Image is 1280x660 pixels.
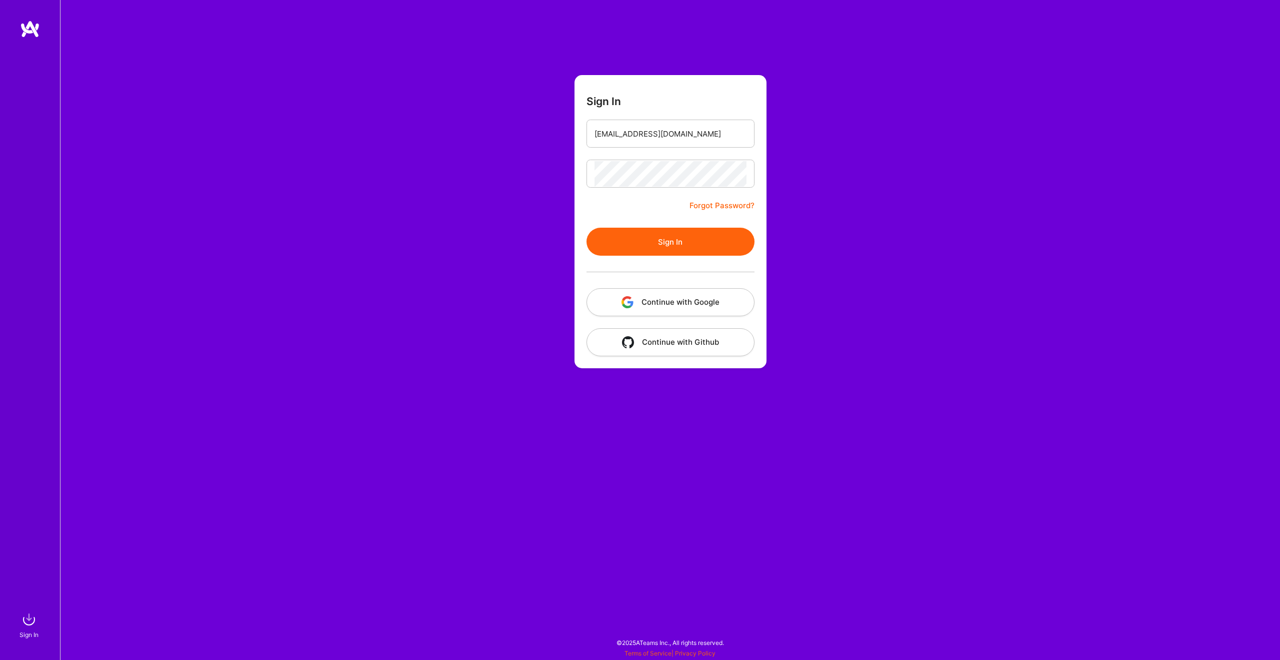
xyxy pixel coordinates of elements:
[20,20,40,38] img: logo
[586,95,621,108] h3: Sign In
[586,288,754,316] button: Continue with Google
[689,200,754,212] a: Forgot Password?
[586,328,754,356] button: Continue with Github
[19,629,38,640] div: Sign In
[60,630,1280,655] div: © 2025 ATeams Inc., All rights reserved.
[624,649,671,657] a: Terms of Service
[19,609,39,629] img: sign in
[586,228,754,256] button: Sign In
[621,296,633,308] img: icon
[21,609,39,640] a: sign inSign In
[622,336,634,348] img: icon
[594,121,746,147] input: Email...
[624,649,715,657] span: |
[675,649,715,657] a: Privacy Policy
